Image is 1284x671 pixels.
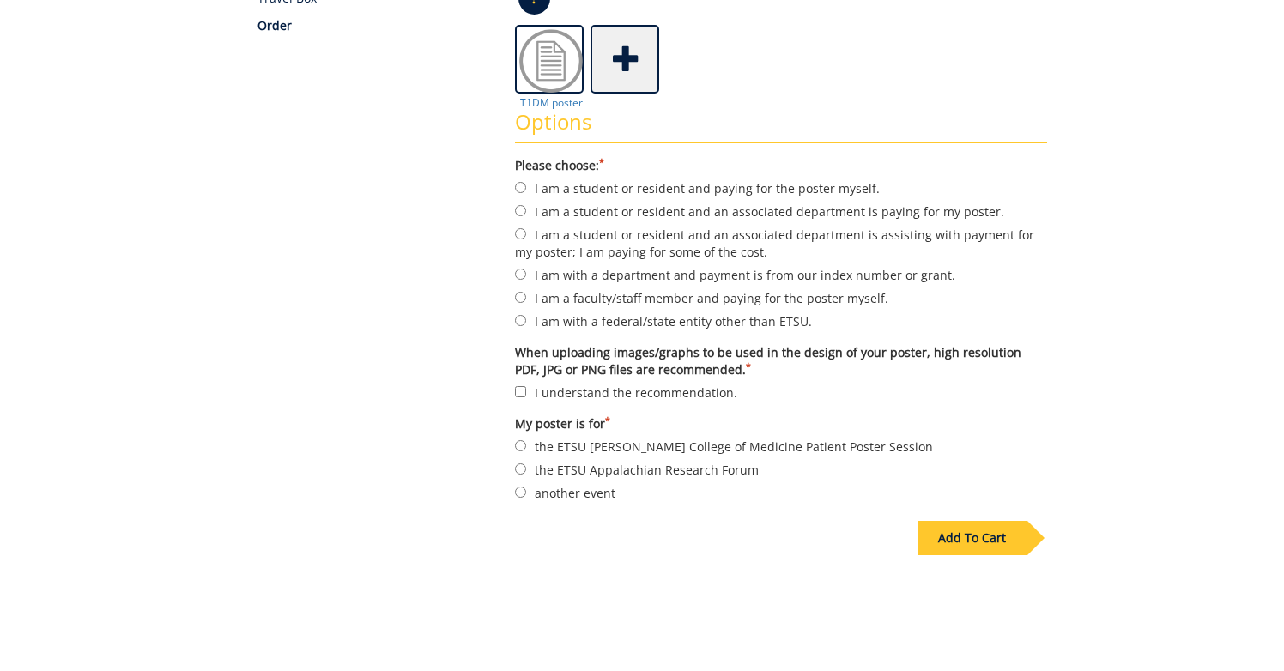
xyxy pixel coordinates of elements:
[515,269,526,280] input: I am with a department and payment is from our index number or grant.
[515,315,526,326] input: I am with a federal/state entity other than ETSU.
[515,292,526,303] input: I am a faculty/staff member and paying for the poster myself.
[515,344,1047,378] label: When uploading images/graphs to be used in the design of your poster, high resolution PDF, JPG or...
[515,288,1047,307] label: I am a faculty/staff member and paying for the poster myself.
[515,415,1047,432] label: My poster is for
[515,483,1047,502] label: another event
[515,225,1047,261] label: I am a student or resident and an associated department is assisting with payment for my poster; ...
[515,311,1047,330] label: I am with a federal/state entity other than ETSU.
[515,205,526,216] input: I am a student or resident and an associated department is paying for my poster.
[918,521,1027,555] div: Add To Cart
[515,487,526,498] input: another event
[515,157,1047,174] label: Please choose:
[515,111,1047,143] h3: Options
[515,386,526,397] input: I understand the recommendation.
[515,437,1047,456] label: the ETSU [PERSON_NAME] College of Medicine Patient Poster Session
[515,440,526,451] input: the ETSU [PERSON_NAME] College of Medicine Patient Poster Session
[515,178,1047,197] label: I am a student or resident and paying for the poster myself.
[515,265,1047,284] label: I am with a department and payment is from our index number or grant.
[515,463,526,475] input: the ETSU Appalachian Research Forum
[257,17,490,34] p: Order
[515,228,526,239] input: I am a student or resident and an associated department is assisting with payment for my poster; ...
[515,460,1047,479] label: the ETSU Appalachian Research Forum
[515,202,1047,221] label: I am a student or resident and an associated department is paying for my poster.
[515,182,526,193] input: I am a student or resident and paying for the poster myself.
[515,383,1047,402] label: I understand the recommendation.
[517,27,585,95] img: Doc2.png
